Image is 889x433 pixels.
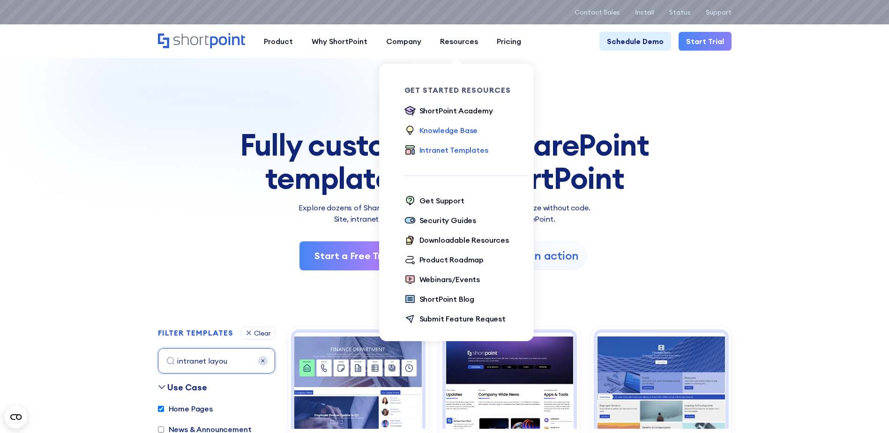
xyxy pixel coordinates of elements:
[419,105,493,116] div: ShortPoint Academy
[404,313,506,325] a: Submit Feature Request
[158,348,275,373] input: search all templates
[404,254,484,266] a: Product Roadmap
[431,32,487,51] a: Resources
[720,324,889,433] iframe: Chat Widget
[419,234,509,246] div: Downloadable Resources
[440,36,478,47] div: Resources
[158,128,732,194] div: Fully customizable SharePoint templates with ShortPoint
[404,293,475,306] a: ShortPoint Blog
[419,293,475,305] div: ShortPoint Blog
[404,195,464,207] a: Get Support
[254,32,302,51] a: Product
[158,202,732,224] p: Explore dozens of SharePoint templates — install fast and customize without code. Site, intranet,...
[487,32,530,51] a: Pricing
[264,36,293,47] div: Product
[404,105,493,117] a: ShortPoint Academy
[302,32,377,51] a: Why ShortPoint
[419,195,464,206] div: Get Support
[5,406,27,428] button: Open CMP widget
[635,8,654,16] a: Install
[404,86,529,94] div: Get Started Resources
[386,36,421,47] div: Company
[419,254,484,265] div: Product Roadmap
[599,32,671,51] a: Schedule Demo
[254,330,271,336] div: Clear
[312,36,367,47] div: Why ShortPoint
[419,313,506,324] div: Submit Feature Request
[404,144,488,157] a: Intranet Templates
[419,274,480,285] div: Webinars/Events
[158,33,245,49] a: Home
[419,125,478,136] div: Knowledge Base
[158,329,233,337] h2: FILTER TEMPLATES
[669,8,691,16] a: Status
[158,426,164,433] input: News & Announcement
[404,234,509,246] a: Downloadable Resources
[258,356,268,366] img: 68a58870c1521e1d1adff54a_close.svg
[497,36,521,47] div: Pricing
[377,32,431,51] a: Company
[404,215,477,227] a: Security Guides
[158,107,732,113] h1: SHAREPOINT TEMPLATES
[679,32,732,51] a: Start Trial
[158,406,164,412] input: Home Pages
[575,8,620,16] a: Contact Sales
[404,274,480,286] a: Webinars/Events
[294,333,422,429] img: Intranet Layout – SharePoint Page Design: Clean intranet page with tiles, updates, and calendar.
[299,241,408,270] a: Start a Free Trial
[597,333,725,429] img: Intranet Layout 3 – SharePoint Homepage Template: Homepage that surfaces news, services, events, ...
[158,403,213,414] label: Home Pages
[419,215,477,226] div: Security Guides
[419,144,488,156] div: Intranet Templates
[706,8,732,16] a: Support
[404,125,478,137] a: Knowledge Base
[446,333,574,429] img: Intranet Layout 2 – SharePoint Homepage Design: Modern homepage for news, tools, people, and events.
[167,381,207,394] div: Use Case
